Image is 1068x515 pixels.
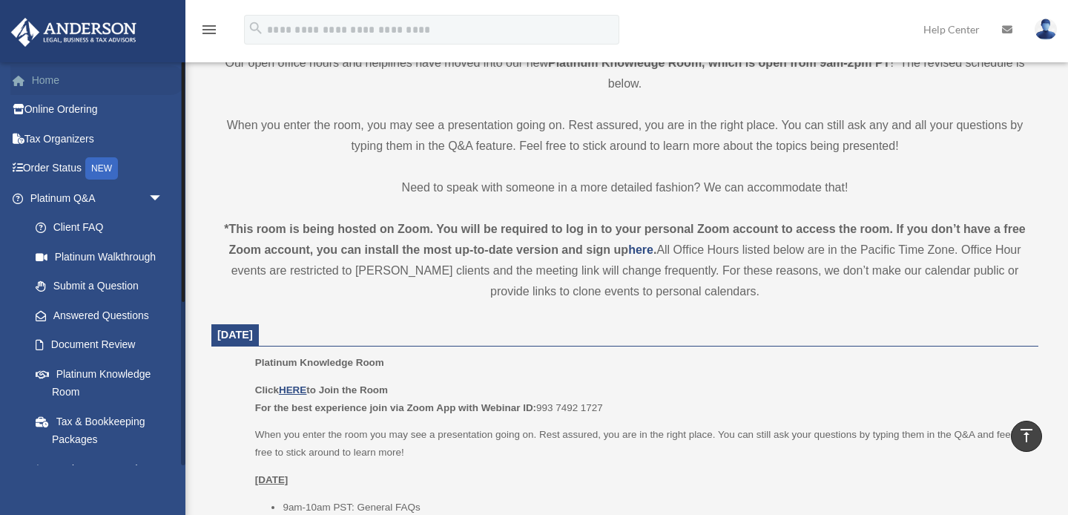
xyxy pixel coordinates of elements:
strong: . [653,243,656,256]
a: Platinum Knowledge Room [21,359,178,407]
b: For the best experience join via Zoom App with Webinar ID: [255,402,536,413]
p: 993 7492 1727 [255,381,1028,416]
a: Online Ordering [10,95,185,125]
a: HERE [279,384,306,396]
a: Land Trust & Deed Forum [21,454,185,502]
a: Order StatusNEW [10,154,185,184]
i: search [248,20,264,36]
span: [DATE] [217,329,253,341]
strong: Platinum Knowledge Room, which is open from 9am-2pm PT [548,56,890,69]
a: here [628,243,653,256]
i: menu [200,21,218,39]
a: Document Review [21,330,185,360]
div: All Office Hours listed below are in the Pacific Time Zone. Office Hour events are restricted to ... [211,219,1038,302]
a: Tax & Bookkeeping Packages [21,407,185,454]
strong: *This room is being hosted on Zoom. You will be required to log in to your personal Zoom account ... [224,223,1025,256]
img: Anderson Advisors Platinum Portal [7,18,141,47]
b: Click to Join the Room [255,384,388,396]
img: User Pic [1035,19,1057,40]
span: arrow_drop_down [148,183,178,214]
a: Client FAQ [21,213,185,243]
u: [DATE] [255,474,289,485]
a: Answered Questions [21,301,185,330]
p: Our open office hours and helplines have moved into our new ! The revised schedule is below. [211,53,1038,94]
a: menu [200,26,218,39]
p: When you enter the room you may see a presentation going on. Rest assured, you are in the right p... [255,426,1028,461]
a: Platinum Walkthrough [21,242,185,272]
span: Platinum Knowledge Room [255,357,384,368]
a: Platinum Q&Aarrow_drop_down [10,183,185,213]
a: vertical_align_top [1011,421,1042,452]
div: NEW [85,157,118,180]
i: vertical_align_top [1018,427,1035,445]
a: Tax Organizers [10,124,185,154]
a: Home [10,65,185,95]
p: Need to speak with someone in a more detailed fashion? We can accommodate that! [211,177,1038,198]
a: Submit a Question [21,272,185,301]
p: When you enter the room, you may see a presentation going on. Rest assured, you are in the right ... [211,115,1038,157]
